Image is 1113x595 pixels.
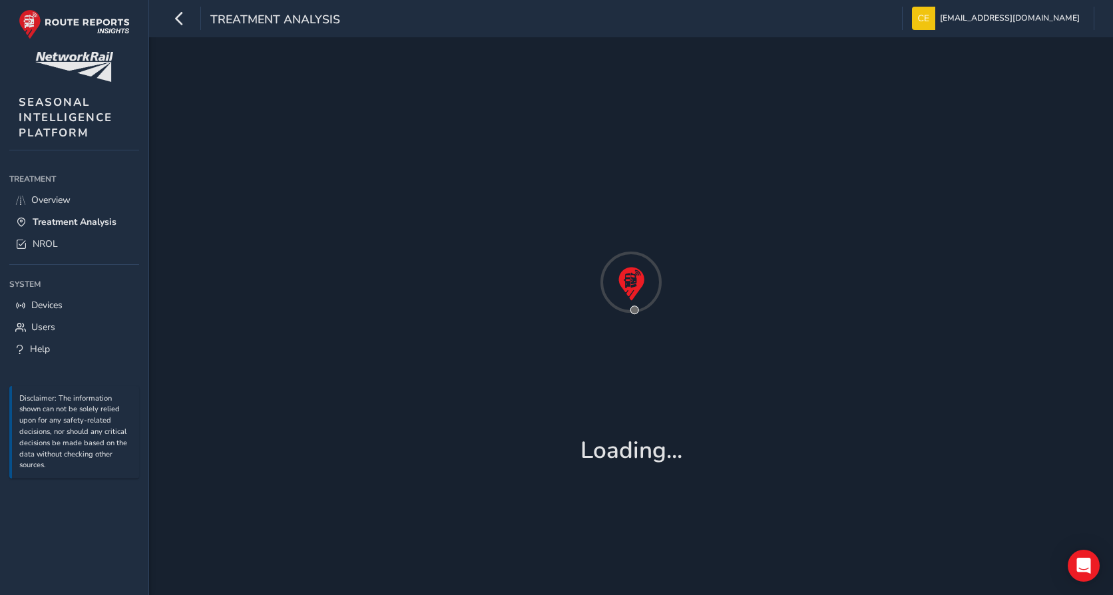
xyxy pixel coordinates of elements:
[31,299,63,311] span: Devices
[19,95,112,140] span: SEASONAL INTELLIGENCE PLATFORM
[580,437,682,465] h1: Loading...
[940,7,1080,30] span: [EMAIL_ADDRESS][DOMAIN_NAME]
[30,343,50,355] span: Help
[210,11,340,30] span: Treatment Analysis
[9,169,139,189] div: Treatment
[9,233,139,255] a: NROL
[35,52,113,82] img: customer logo
[912,7,935,30] img: diamond-layout
[9,211,139,233] a: Treatment Analysis
[33,216,116,228] span: Treatment Analysis
[19,393,132,472] p: Disclaimer: The information shown can not be solely relied upon for any safety-related decisions,...
[9,338,139,360] a: Help
[31,194,71,206] span: Overview
[9,274,139,294] div: System
[1068,550,1100,582] div: Open Intercom Messenger
[19,9,130,39] img: rr logo
[9,316,139,338] a: Users
[33,238,58,250] span: NROL
[9,189,139,211] a: Overview
[9,294,139,316] a: Devices
[31,321,55,333] span: Users
[912,7,1084,30] button: [EMAIL_ADDRESS][DOMAIN_NAME]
